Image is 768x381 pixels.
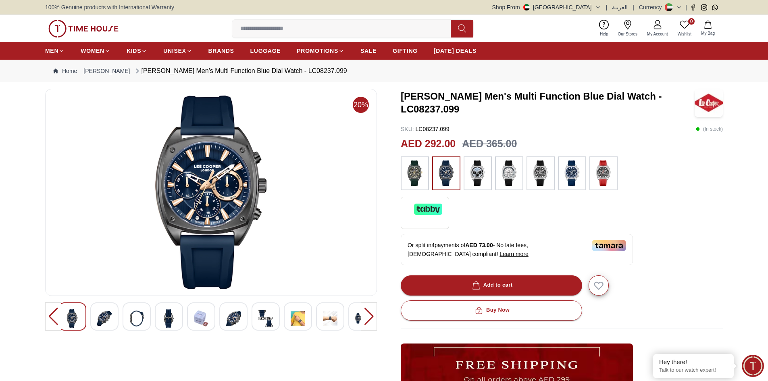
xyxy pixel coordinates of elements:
span: Help [597,31,612,37]
img: Lee Cooper Men's Multi Function Grey Dial Watch - LC08237.065 [226,309,241,328]
h3: [PERSON_NAME] Men's Multi Function Blue Dial Watch - LC08237.099 [401,90,695,116]
span: AED 73.00 [465,242,493,248]
a: BRANDS [208,44,234,58]
p: LC08237.099 [401,125,450,133]
a: UNISEX [163,44,192,58]
a: Instagram [701,4,707,10]
span: | [633,3,634,11]
span: UNISEX [163,47,186,55]
span: Wishlist [674,31,695,37]
span: 0 [688,18,695,25]
img: ... [436,160,456,186]
img: Lee Cooper Men's Multi Function Grey Dial Watch - LC08237.065 [355,309,370,328]
div: [PERSON_NAME] Men's Multi Function Blue Dial Watch - LC08237.099 [133,66,347,76]
button: Shop From[GEOGRAPHIC_DATA] [492,3,601,11]
span: | [606,3,608,11]
span: My Bag [698,30,718,36]
p: ( In stock ) [696,125,723,133]
img: Tamara [592,240,626,251]
a: [DATE] DEALS [434,44,477,58]
span: [DATE] DEALS [434,47,477,55]
a: Our Stores [613,18,642,39]
img: ... [562,160,582,186]
a: [PERSON_NAME] [83,67,130,75]
div: Chat Widget [742,355,764,377]
span: Learn more [500,251,529,257]
span: BRANDS [208,47,234,55]
img: Lee Cooper Men's Multi Function Grey Dial Watch - LC08237.065 [129,309,144,328]
img: Lee Cooper Men's Multi Function Grey Dial Watch - LC08237.065 [194,309,208,328]
span: SKU : [401,126,414,132]
a: Facebook [690,4,696,10]
img: Lee Cooper Men's Multi Function Grey Dial Watch - LC08237.065 [65,309,79,328]
img: ... [405,160,425,186]
a: PROMOTIONS [297,44,344,58]
nav: Breadcrumb [45,60,723,82]
img: Lee Cooper Men's Multi Function Grey Dial Watch - LC08237.065 [258,309,273,328]
img: ... [48,20,119,37]
span: 100% Genuine products with International Warranty [45,3,174,11]
span: PROMOTIONS [297,47,338,55]
img: Lee Cooper Men's Multi Function Grey Dial Watch - LC08237.065 [323,309,337,328]
span: 20% [353,97,369,113]
h3: AED 365.00 [462,136,517,152]
img: Lee Cooper Men's Multi Function Grey Dial Watch - LC08237.065 [97,309,112,328]
div: Or split in 4 payments of - No late fees, [DEMOGRAPHIC_DATA] compliant! [401,234,633,265]
a: WOMEN [81,44,110,58]
span: My Account [644,31,671,37]
a: GIFTING [393,44,418,58]
span: WOMEN [81,47,104,55]
a: Whatsapp [712,4,718,10]
div: Currency [639,3,665,11]
button: Buy Now [401,300,582,321]
a: SALE [360,44,377,58]
img: ... [468,160,488,186]
img: ... [531,160,551,186]
a: KIDS [127,44,147,58]
div: Hey there! [659,358,728,366]
span: KIDS [127,47,141,55]
img: Lee Cooper Men's Multi Function Blue Dial Watch - LC08237.099 [695,89,723,117]
img: Lee Cooper Men's Multi Function Grey Dial Watch - LC08237.065 [291,309,305,328]
a: LUGGAGE [250,44,281,58]
h2: AED 292.00 [401,136,456,152]
div: Buy Now [473,306,510,315]
span: LUGGAGE [250,47,281,55]
button: العربية [612,3,628,11]
span: | [685,3,687,11]
a: Help [595,18,613,39]
p: Talk to our watch expert! [659,367,728,374]
span: GIFTING [393,47,418,55]
a: Home [53,67,77,75]
img: Lee Cooper Men's Multi Function Grey Dial Watch - LC08237.065 [162,309,176,328]
img: ... [593,160,614,186]
span: Our Stores [615,31,641,37]
img: Lee Cooper Men's Multi Function Grey Dial Watch - LC08237.065 [52,96,370,289]
a: 0Wishlist [673,18,696,39]
div: Add to cart [470,281,513,290]
button: My Bag [696,19,720,38]
span: MEN [45,47,58,55]
img: ... [499,160,519,186]
a: MEN [45,44,65,58]
button: Add to cart [401,275,582,296]
img: United Arab Emirates [523,4,530,10]
span: SALE [360,47,377,55]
